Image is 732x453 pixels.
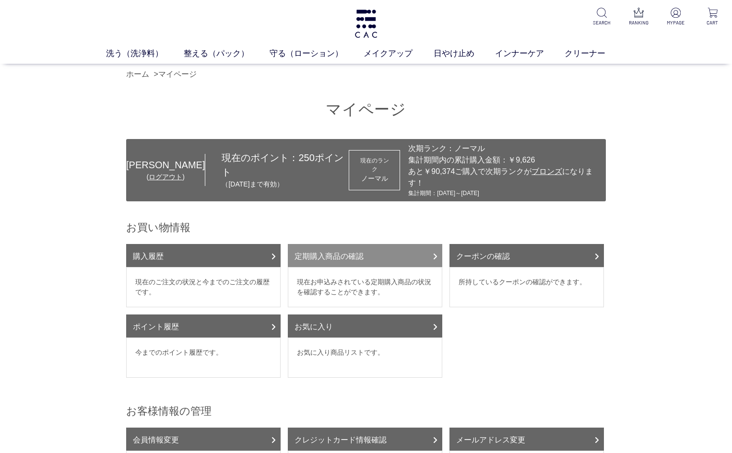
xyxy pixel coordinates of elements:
[627,19,650,26] p: RANKING
[222,179,349,189] p: （[DATE]まで有効）
[449,267,604,307] dd: 所持しているクーポンの確認ができます。
[270,47,364,60] a: 守る（ローション）
[126,70,149,78] a: ホーム
[531,167,562,175] span: ブロンズ
[158,70,197,78] a: マイページ
[495,47,565,60] a: インナーケア
[565,47,626,60] a: クリーナー
[288,244,442,267] a: 定期購入商品の確認
[126,267,281,307] dd: 現在のご注文の状況と今までのご注文の履歴です。
[449,428,604,451] a: メールアドレス変更
[627,8,650,26] a: RANKING
[449,244,604,267] a: クーポンの確認
[364,47,433,60] a: メイクアップ
[288,337,442,378] dd: お気に入り商品リストです。
[126,337,281,378] dd: 今までのポイント履歴です。
[358,156,391,174] dt: 現在のランク
[126,428,281,451] a: 会員情報変更
[288,314,442,337] a: お気に入り
[126,244,281,267] a: 購入履歴
[184,47,270,60] a: 整える（パック）
[288,267,442,307] dd: 現在お申込みされている定期購入商品の状況を確認することができます。
[408,166,601,189] div: あと￥90,374ご購入で次期ランクが になります！
[298,152,314,163] span: 250
[590,19,614,26] p: SEARCH
[106,47,184,60] a: 洗う（洗浄料）
[126,172,205,182] div: ( )
[126,158,205,172] div: [PERSON_NAME]
[590,8,614,26] a: SEARCH
[434,47,495,60] a: 日やけ止め
[664,19,687,26] p: MYPAGE
[153,69,199,80] li: >
[288,428,442,451] a: クレジットカード情報確認
[701,8,724,26] a: CART
[408,189,601,197] div: 集計期間：[DATE]～[DATE]
[205,151,349,189] div: 現在のポイント： ポイント
[149,173,182,181] a: ログアウト
[664,8,687,26] a: MYPAGE
[354,10,378,38] img: logo
[126,404,606,418] h2: お客様情報の管理
[701,19,724,26] p: CART
[408,143,601,154] div: 次期ランク：ノーマル
[126,221,606,234] h2: お買い物情報
[126,314,281,337] a: ポイント履歴
[358,174,391,184] div: ノーマル
[408,154,601,166] div: 集計期間内の累計購入金額：￥9,626
[126,99,606,120] h1: マイページ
